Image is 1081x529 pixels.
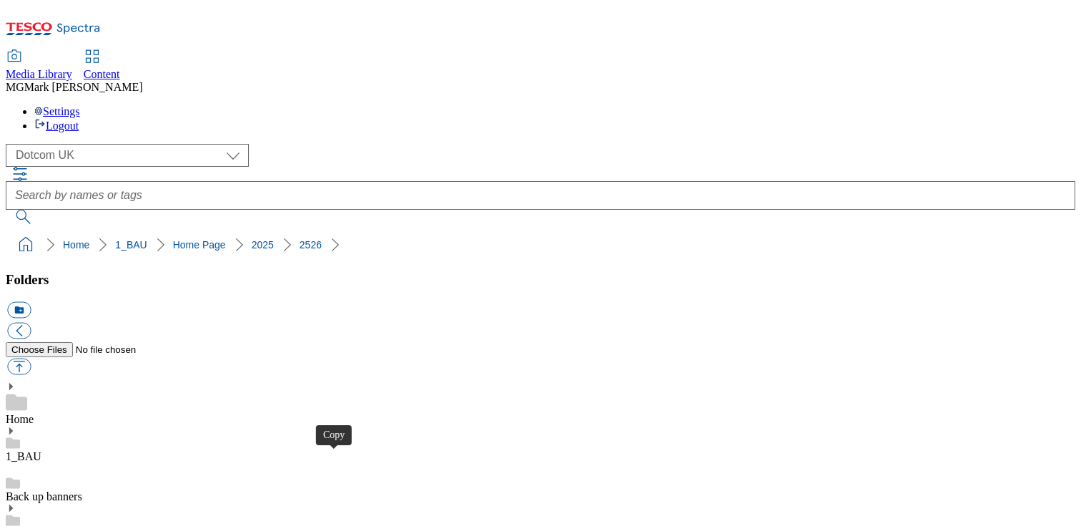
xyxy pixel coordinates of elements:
a: 1_BAU [6,450,41,462]
a: Logout [34,120,79,132]
a: Content [84,51,120,81]
input: Search by names or tags [6,181,1075,210]
a: Settings [34,105,80,117]
a: Media Library [6,51,72,81]
span: MG [6,81,24,93]
h3: Folders [6,272,1075,288]
a: 2025 [252,239,274,251]
span: Content [84,68,120,80]
a: Home [63,239,89,251]
a: 1_BAU [115,239,147,251]
a: 2526 [300,239,322,251]
nav: breadcrumb [6,231,1075,258]
span: Mark [PERSON_NAME] [24,81,143,93]
span: Media Library [6,68,72,80]
a: Home [6,413,34,425]
a: Home Page [173,239,226,251]
a: Back up banners [6,490,82,503]
a: home [14,233,37,256]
